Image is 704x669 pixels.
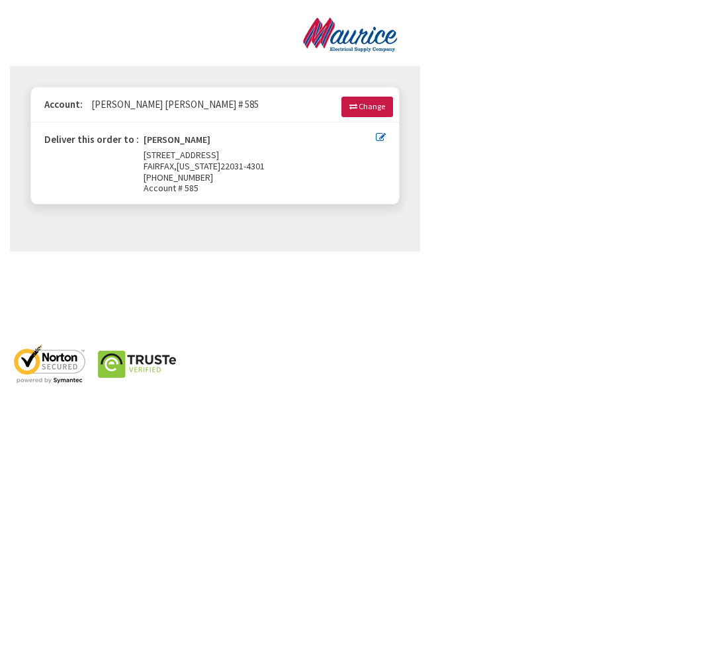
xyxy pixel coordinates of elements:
img: Maurice Electrical Supply Company [287,17,417,53]
span: Account # 585 [144,183,376,194]
strong: Deliver this order to : [44,133,139,146]
img: truste-seal.png [97,344,177,384]
strong: [PERSON_NAME] [144,134,210,150]
span: [STREET_ADDRESS] [144,149,219,161]
strong: Account: [44,98,83,111]
img: norton-seal.png [10,344,89,384]
span: Change [359,101,385,111]
a: Change [341,97,393,116]
span: [US_STATE] [177,160,220,172]
span: FAIRFAX, [144,160,177,172]
span: [PHONE_NUMBER] [144,171,213,183]
span: 22031-4301 [220,160,265,172]
span: [PERSON_NAME] [PERSON_NAME] # 585 [85,98,259,111]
